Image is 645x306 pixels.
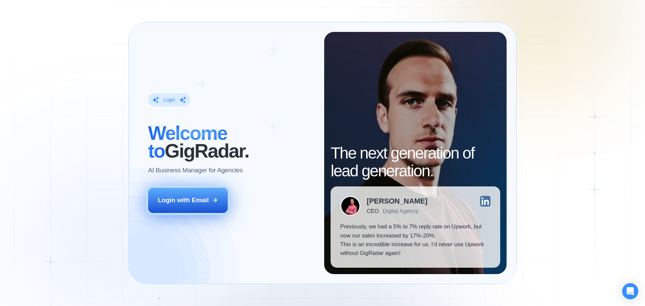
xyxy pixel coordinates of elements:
div: Open Intercom Messenger [622,283,638,299]
span: Welcome to [148,122,227,162]
button: Login with Email [148,188,228,213]
p: AI Business Manager for Agencies [148,166,243,175]
div: CEO [367,208,379,214]
h2: ‍ GigRadar. [148,124,314,160]
div: Login [163,97,175,103]
div: Digital Agency [383,208,418,214]
div: Login with Email [158,196,209,205]
p: Previously, we had a 5% to 7% reply rate on Upwork, but now our sales increased by 17%-20%. This ... [340,222,490,258]
h2: The next generation of lead generation. [331,144,500,180]
div: [PERSON_NAME] [367,198,428,205]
